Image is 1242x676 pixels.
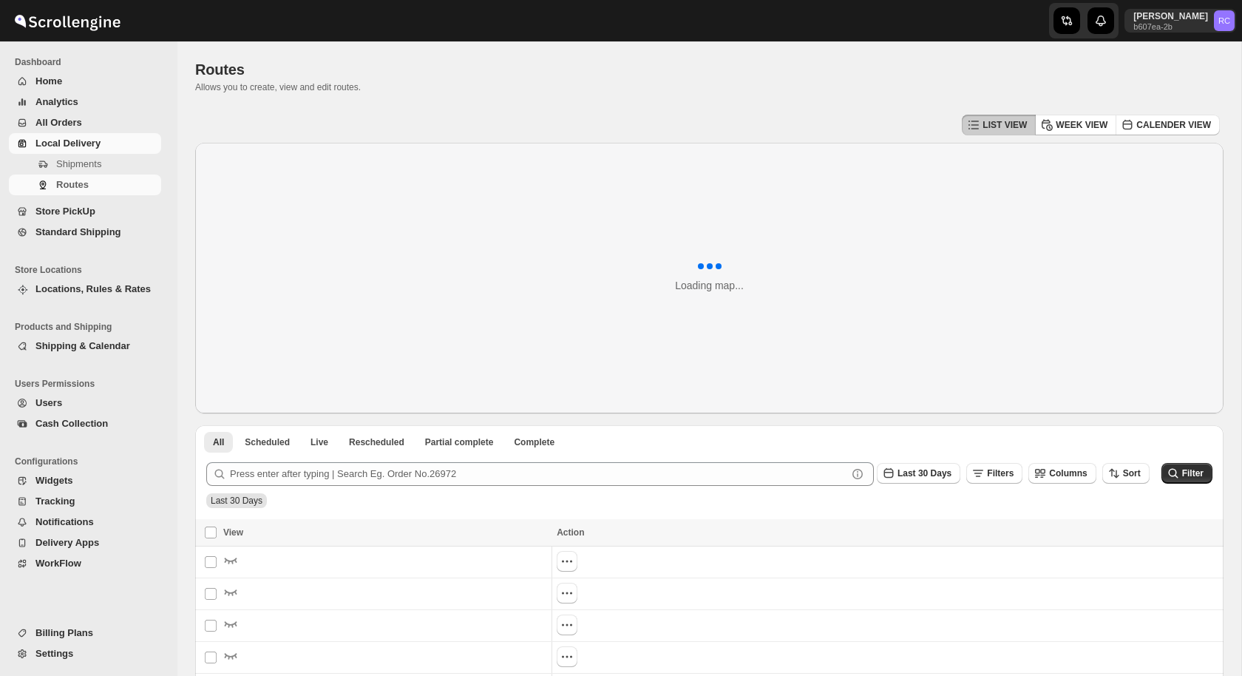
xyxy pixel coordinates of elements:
[9,643,161,664] button: Settings
[245,436,290,448] span: Scheduled
[1133,22,1208,31] p: b607ea-2b
[56,158,101,169] span: Shipments
[35,516,94,527] span: Notifications
[35,558,81,569] span: WorkFlow
[15,264,167,276] span: Store Locations
[9,470,161,491] button: Widgets
[9,279,161,300] button: Locations, Rules & Rates
[204,432,233,453] button: All routes
[9,71,161,92] button: Home
[9,92,161,112] button: Analytics
[9,512,161,533] button: Notifications
[1028,463,1096,484] button: Columns
[35,117,82,128] span: All Orders
[987,468,1014,479] span: Filters
[1123,468,1141,479] span: Sort
[514,436,554,448] span: Complete
[35,397,62,408] span: Users
[9,393,161,413] button: Users
[35,75,62,87] span: Home
[1133,10,1208,22] p: [PERSON_NAME]
[35,648,73,659] span: Settings
[1214,10,1235,31] span: Rahul Chopra
[1124,9,1236,33] button: User menu
[195,61,245,78] span: Routes
[9,623,161,643] button: Billing Plans
[349,436,404,448] span: Rescheduled
[35,96,78,107] span: Analytics
[877,463,960,484] button: Last 30 Days
[897,468,951,479] span: Last 30 Days
[9,533,161,553] button: Delivery Apps
[9,175,161,195] button: Routes
[1182,468,1204,479] span: Filter
[425,436,494,448] span: Partial complete
[211,496,262,506] span: Last 30 Days
[9,553,161,574] button: WorkFlow
[35,206,95,217] span: Store PickUp
[962,115,1036,135] button: LIST VIEW
[1116,115,1220,135] button: CALENDER VIEW
[35,627,93,638] span: Billing Plans
[223,527,243,538] span: View
[15,56,167,68] span: Dashboard
[195,81,361,93] p: Allows you to create, view and edit routes.
[1161,463,1212,484] button: Filter
[1136,119,1211,131] span: CALENDER VIEW
[1049,468,1087,479] span: Columns
[966,463,1022,484] button: Filters
[9,154,161,175] button: Shipments
[9,336,161,356] button: Shipping & Calendar
[12,2,123,39] img: ScrollEngine
[35,340,130,351] span: Shipping & Calendar
[213,436,224,448] span: All
[557,527,584,538] span: Action
[35,537,99,548] span: Delivery Apps
[983,119,1027,131] span: LIST VIEW
[35,226,121,237] span: Standard Shipping
[35,496,75,507] span: Tracking
[15,321,167,333] span: Products and Shipping
[310,436,328,448] span: Live
[56,179,89,190] span: Routes
[1035,115,1116,135] button: WEEK VIEW
[15,378,167,390] span: Users Permissions
[35,475,72,486] span: Widgets
[35,418,108,429] span: Cash Collection
[230,462,847,486] input: Press enter after typing | Search Eg. Order No.26972
[35,283,151,294] span: Locations, Rules & Rates
[1102,463,1150,484] button: Sort
[15,456,167,467] span: Configurations
[9,112,161,133] button: All Orders
[35,138,101,149] span: Local Delivery
[9,413,161,434] button: Cash Collection
[1056,119,1107,131] span: WEEK VIEW
[1218,16,1230,25] text: RC
[675,278,744,293] div: Loading map...
[9,491,161,512] button: Tracking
